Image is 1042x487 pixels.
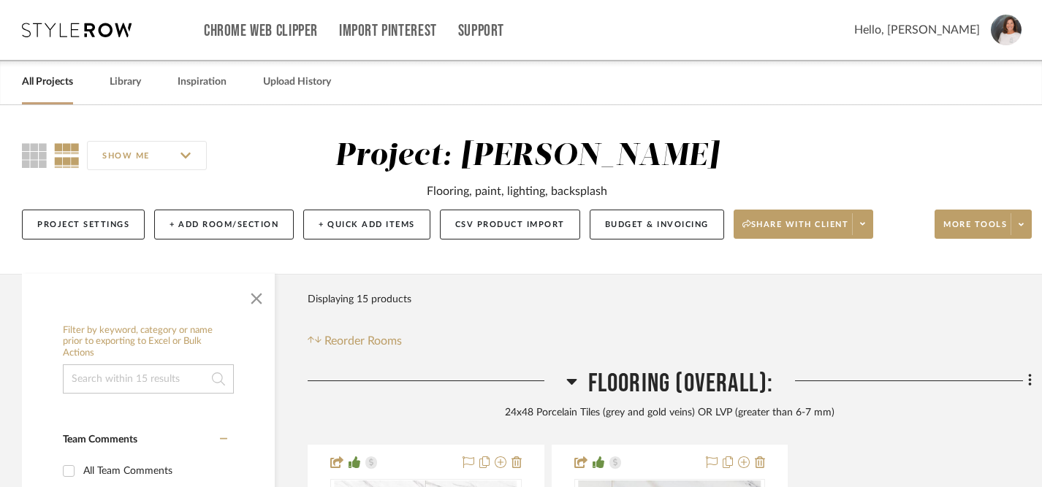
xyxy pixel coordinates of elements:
a: All Projects [22,72,73,92]
a: Upload History [263,72,331,92]
span: Team Comments [63,434,137,445]
span: Share with client [742,219,849,241]
button: CSV Product Import [440,210,580,239]
button: Budget & Invoicing [590,210,724,239]
div: All Team Comments [83,459,224,483]
button: Close [242,281,271,310]
button: Project Settings [22,210,145,239]
a: Import Pinterest [339,25,437,37]
div: Project: [PERSON_NAME] [335,141,719,172]
img: avatar [991,15,1022,45]
span: Flooring (overall): [588,368,774,399]
span: More tools [943,219,1007,241]
button: Share with client [734,210,874,239]
div: Flooring, paint, lighting, backsplash [427,183,607,200]
span: Reorder Rooms [324,332,402,350]
span: Hello, [PERSON_NAME] [854,21,980,39]
a: Chrome Web Clipper [204,25,318,37]
button: More tools [935,210,1032,239]
div: Displaying 15 products [308,285,411,314]
input: Search within 15 results [63,364,234,394]
h6: Filter by keyword, category or name prior to exporting to Excel or Bulk Actions [63,325,234,359]
a: Support [458,25,504,37]
button: + Quick Add Items [303,210,430,239]
button: Reorder Rooms [308,332,402,350]
a: Inspiration [178,72,227,92]
button: + Add Room/Section [154,210,294,239]
div: 24x48 Porcelain Tiles (grey and gold veins) OR LVP (greater than 6-7 mm) [308,405,1032,421]
a: Library [110,72,141,92]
